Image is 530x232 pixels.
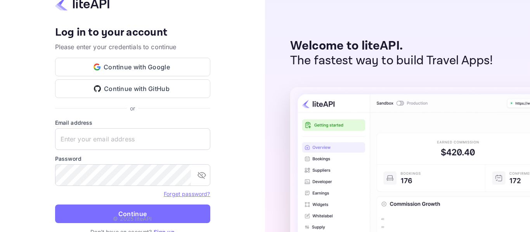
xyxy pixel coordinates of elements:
[196,134,205,144] keeper-lock: Open Keeper Popup
[55,128,210,150] input: Enter your email address
[290,39,493,53] p: Welcome to liteAPI.
[194,167,210,183] button: toggle password visibility
[55,205,210,223] button: Continue
[113,215,152,223] p: © 2025 liteAPI
[290,53,493,68] p: The fastest way to build Travel Apps!
[55,119,210,127] label: Email address
[164,190,210,198] a: Forget password?
[164,191,210,197] a: Forget password?
[55,155,210,163] label: Password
